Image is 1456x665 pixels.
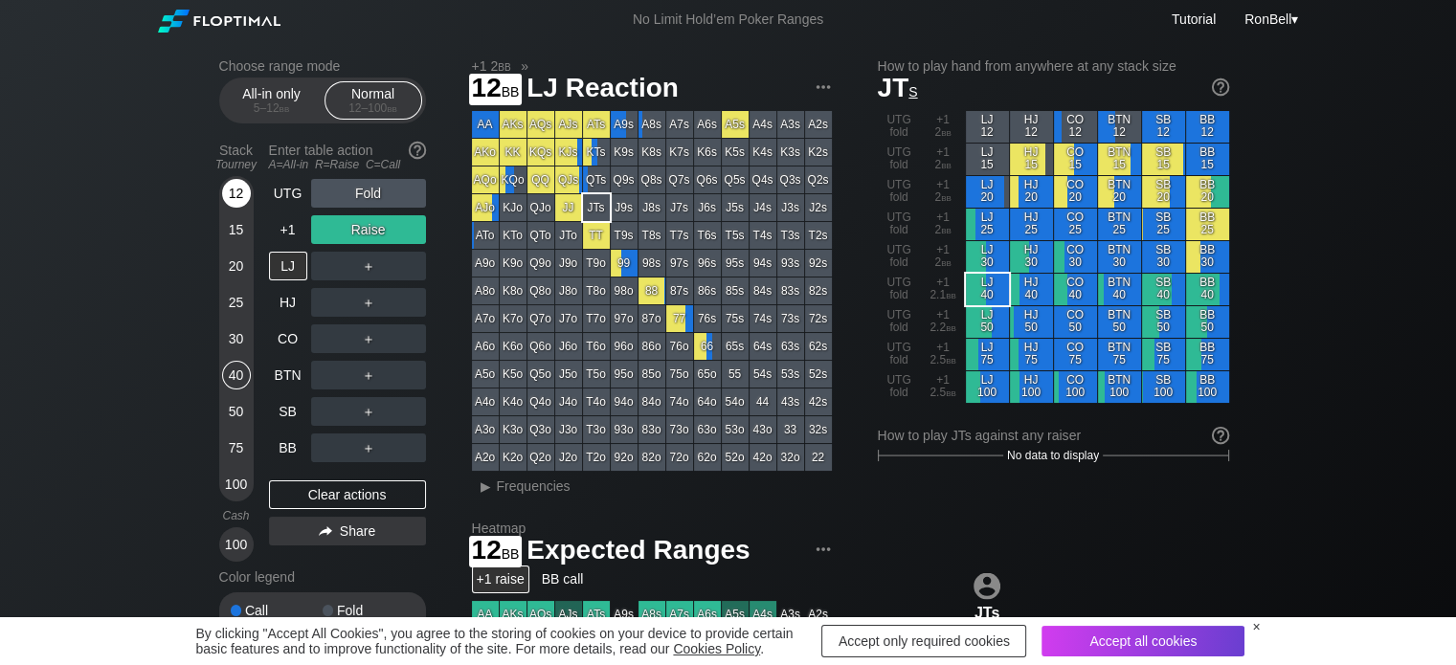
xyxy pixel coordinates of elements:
[638,222,665,249] div: T8s
[472,388,499,415] div: A4o
[750,416,776,443] div: 43o
[908,79,917,100] span: s
[878,371,921,403] div: UTG fold
[555,111,582,138] div: AJs
[232,101,312,115] div: 5 – 12
[527,277,554,304] div: Q8o
[666,361,693,388] div: 75o
[974,572,1000,599] img: icon-avatar.b40e07d9.svg
[638,250,665,277] div: 98s
[500,361,526,388] div: K5o
[966,274,1009,305] div: LJ 40
[805,277,832,304] div: 82s
[966,306,1009,338] div: LJ 50
[1010,339,1053,370] div: HJ 75
[694,388,721,415] div: 64o
[694,416,721,443] div: 63o
[805,388,832,415] div: 42s
[1210,77,1231,98] img: help.32db89a4.svg
[1098,176,1141,208] div: BTN 20
[722,222,749,249] div: T5s
[922,209,965,240] div: +1 2
[500,139,526,166] div: KK
[946,288,956,301] span: bb
[319,526,332,537] img: share.864f2f62.svg
[966,111,1009,143] div: LJ 12
[527,111,554,138] div: AQs
[472,111,499,138] div: AA
[694,194,721,221] div: J6s
[694,250,721,277] div: 96s
[583,222,610,249] div: TT
[941,158,952,171] span: bb
[805,194,832,221] div: J2s
[638,139,665,166] div: K8s
[638,416,665,443] div: 83o
[966,241,1009,273] div: LJ 30
[1244,11,1291,27] span: RonBell
[269,288,307,317] div: HJ
[527,333,554,360] div: Q6o
[500,416,526,443] div: K3o
[1186,306,1229,338] div: BB 50
[1186,274,1229,305] div: BB 40
[611,139,638,166] div: K9s
[323,604,414,617] div: Fold
[1252,619,1260,634] div: ×
[472,250,499,277] div: A9o
[1054,176,1097,208] div: CO 20
[777,222,804,249] div: T3s
[583,388,610,415] div: T4o
[722,111,749,138] div: A5s
[1098,111,1141,143] div: BTN 12
[666,222,693,249] div: T7s
[805,111,832,138] div: A2s
[611,222,638,249] div: T9s
[666,333,693,360] div: 76o
[1142,339,1185,370] div: SB 75
[878,306,921,338] div: UTG fold
[472,333,499,360] div: A6o
[1042,626,1244,656] div: Accept all cookies
[966,209,1009,240] div: LJ 25
[1098,371,1141,403] div: BTN 100
[805,416,832,443] div: 32s
[1010,144,1053,175] div: HJ 15
[222,470,251,499] div: 100
[583,416,610,443] div: T3o
[611,361,638,388] div: 95o
[500,305,526,332] div: K7o
[472,166,499,193] div: AQo
[966,339,1009,370] div: LJ 75
[1010,371,1053,403] div: HJ 100
[673,641,760,656] a: Cookies Policy
[750,361,776,388] div: 54s
[583,305,610,332] div: T7o
[333,101,414,115] div: 12 – 100
[1186,209,1229,240] div: BB 25
[666,194,693,221] div: J7s
[813,539,834,560] img: ellipsis.fd386fe8.svg
[212,135,261,179] div: Stack
[878,144,921,175] div: UTG fold
[813,77,834,98] img: ellipsis.fd386fe8.svg
[878,209,921,240] div: UTG fold
[555,194,582,221] div: JJ
[527,139,554,166] div: KQs
[805,305,832,332] div: 72s
[722,277,749,304] div: 85s
[1098,144,1141,175] div: BTN 15
[222,252,251,280] div: 20
[941,223,952,236] span: bb
[583,250,610,277] div: T9o
[1054,274,1097,305] div: CO 40
[1010,209,1053,240] div: HJ 25
[878,428,1229,443] div: How to play JTs against any raiser
[555,361,582,388] div: J5o
[1098,241,1141,273] div: BTN 30
[1240,9,1301,30] div: ▾
[611,250,638,277] div: 99
[472,416,499,443] div: A3o
[638,388,665,415] div: 84o
[158,10,280,33] img: Floptimal logo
